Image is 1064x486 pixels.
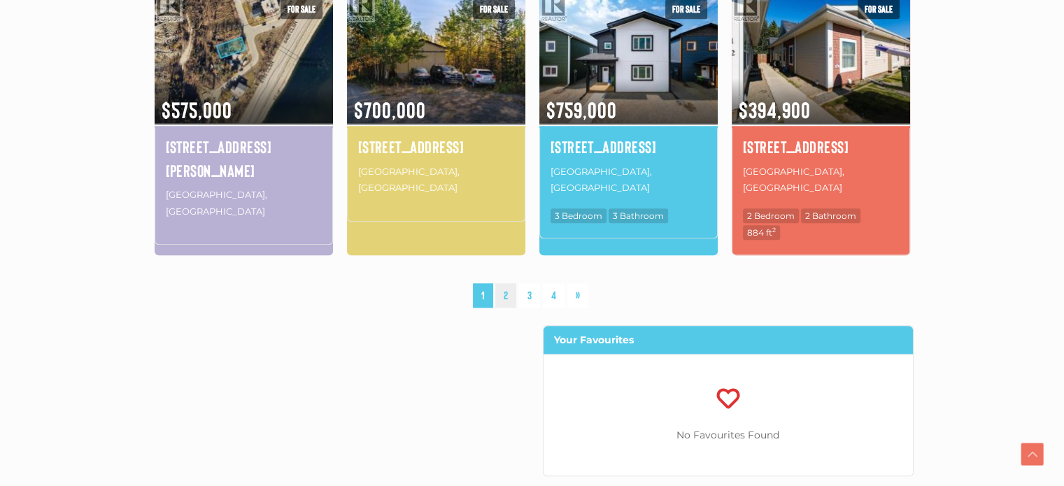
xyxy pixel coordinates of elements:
a: » [567,283,588,308]
span: 884 ft [743,225,780,240]
p: [GEOGRAPHIC_DATA], [GEOGRAPHIC_DATA] [743,162,899,198]
p: [GEOGRAPHIC_DATA], [GEOGRAPHIC_DATA] [166,185,322,221]
span: 2 Bedroom [743,208,799,223]
span: $394,900 [732,78,910,124]
a: [STREET_ADDRESS] [358,135,514,159]
span: 1 [473,283,493,308]
a: [STREET_ADDRESS] [551,135,707,159]
p: [GEOGRAPHIC_DATA], [GEOGRAPHIC_DATA] [551,162,707,198]
span: $700,000 [347,78,525,124]
a: 2 [495,283,516,308]
a: [STREET_ADDRESS][PERSON_NAME] [166,135,322,182]
span: 3 Bathroom [609,208,668,223]
a: [STREET_ADDRESS] [743,135,899,159]
strong: Your Favourites [554,334,634,346]
p: No Favourites Found [544,427,913,444]
p: [GEOGRAPHIC_DATA], [GEOGRAPHIC_DATA] [358,162,514,198]
span: $759,000 [539,78,718,124]
span: 2 Bathroom [801,208,860,223]
span: 3 Bedroom [551,208,607,223]
span: $575,000 [155,78,333,124]
a: 3 [519,283,540,308]
sup: 2 [772,226,776,234]
a: 4 [543,283,565,308]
